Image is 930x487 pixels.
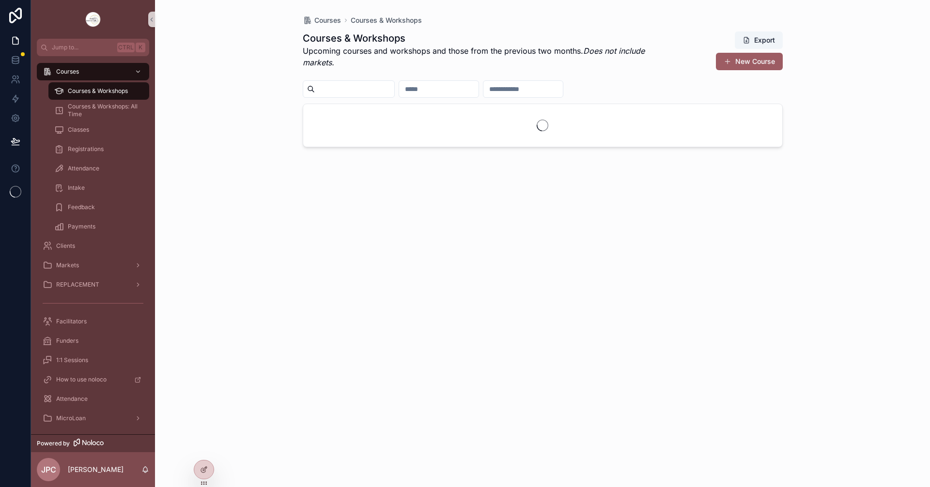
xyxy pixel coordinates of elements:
span: Intake [68,184,85,192]
a: 1:1 Sessions [37,351,149,369]
a: Feedback [48,198,149,216]
a: Classes [48,121,149,138]
a: Markets [37,257,149,274]
span: Courses & Workshops: All Time [68,103,139,118]
a: Clients [37,237,149,255]
button: New Course [716,53,783,70]
a: Payments [48,218,149,235]
a: Powered by [31,434,155,452]
span: Ctrl [117,43,135,52]
span: Feedback [68,203,95,211]
a: Intake [48,179,149,197]
span: Courses [314,15,341,25]
a: Courses [37,63,149,80]
p: Upcoming courses and workshops and those from the previous two months. [303,45,662,68]
span: 1:1 Sessions [56,356,88,364]
span: Facilitators [56,318,87,325]
span: How to use noloco [56,376,107,383]
a: REPLACEMENT [37,276,149,293]
span: Courses [56,68,79,76]
span: Powered by [37,440,70,447]
span: Attendance [56,395,88,403]
span: MicroLoan [56,414,86,422]
a: Attendance [48,160,149,177]
span: Attendance [68,165,99,172]
a: How to use noloco [37,371,149,388]
p: [PERSON_NAME] [68,465,124,474]
img: App logo [85,12,101,27]
button: Export [735,31,783,49]
span: REPLACEMENT [56,281,99,289]
span: Courses & Workshops [68,87,128,95]
a: Facilitators [37,313,149,330]
a: Registrations [48,140,149,158]
a: Courses [303,15,341,25]
span: Payments [68,223,95,230]
span: Markets [56,261,79,269]
span: Classes [68,126,89,134]
a: MicroLoan [37,410,149,427]
span: Funders [56,337,78,345]
span: Clients [56,242,75,250]
a: Courses & Workshops [351,15,422,25]
button: Jump to...CtrlK [37,39,149,56]
span: JPC [41,464,56,475]
a: Courses & Workshops: All Time [48,102,149,119]
span: K [137,44,144,51]
span: Registrations [68,145,104,153]
div: scrollable content [31,56,155,434]
span: Jump to... [52,44,113,51]
a: Courses & Workshops [48,82,149,100]
a: Attendance [37,390,149,408]
h1: Courses & Workshops [303,31,662,45]
a: Funders [37,332,149,350]
em: Does not include markets. [303,46,645,67]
